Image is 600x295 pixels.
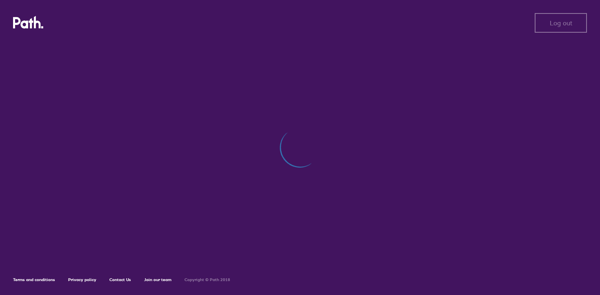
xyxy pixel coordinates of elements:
h6: Copyright © Path 2018 [184,277,230,282]
a: Contact Us [109,277,131,282]
button: Log out [535,13,587,33]
a: Terms and conditions [13,277,55,282]
span: Log out [550,19,572,27]
a: Privacy policy [68,277,96,282]
a: Join our team [144,277,171,282]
